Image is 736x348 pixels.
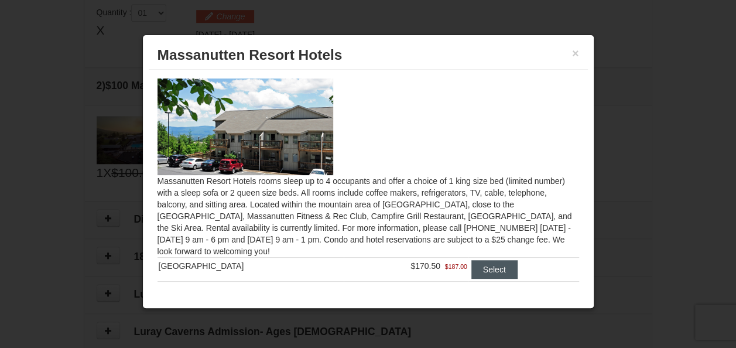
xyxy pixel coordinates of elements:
span: $170.50 [410,261,440,271]
div: Massanutten Resort Hotels rooms sleep up to 4 occupants and offer a choice of 1 king size bed (li... [149,70,588,283]
span: Massanutten Resort Hotels [158,47,343,63]
div: [GEOGRAPHIC_DATA] [159,260,343,272]
button: Select [471,260,518,279]
img: 19219026-1-e3b4ac8e.jpg [158,79,333,175]
button: × [572,47,579,59]
span: $187.00 [445,261,467,272]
